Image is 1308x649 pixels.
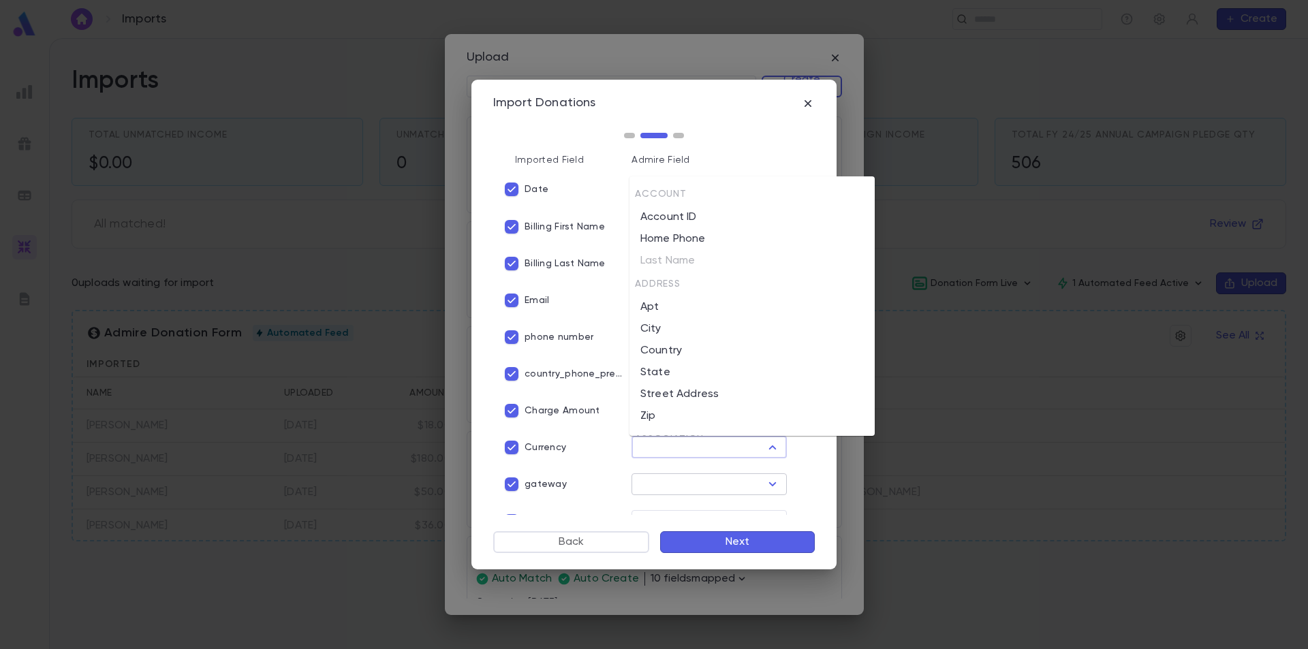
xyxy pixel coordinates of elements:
li: Account ID [629,206,875,228]
button: Open [763,475,782,494]
p: Email [525,295,549,306]
li: Zip [629,405,875,427]
p: Admire Field [632,155,815,165]
li: Home Phone [629,228,875,250]
li: City [629,318,875,340]
button: Open [763,511,782,531]
button: Close [763,438,782,457]
li: Street Address [629,383,875,405]
button: Next [660,531,815,553]
li: Country [629,340,875,362]
p: Billing Last Name [525,258,606,269]
p: Billing First Name [525,221,605,232]
span: Association [635,434,704,444]
p: Charge Amount [525,405,600,416]
span: Account [635,189,687,199]
p: Currency [525,442,566,453]
p: phone number [525,332,593,343]
p: Imported Field [493,155,621,165]
button: Back [493,531,649,553]
p: gateway [525,479,567,490]
li: State [629,362,875,383]
span: Address [635,279,681,289]
li: Apt [629,296,875,318]
div: Import Donations [493,96,596,111]
p: Date [525,184,548,195]
p: country_phone_prefix [525,368,624,379]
